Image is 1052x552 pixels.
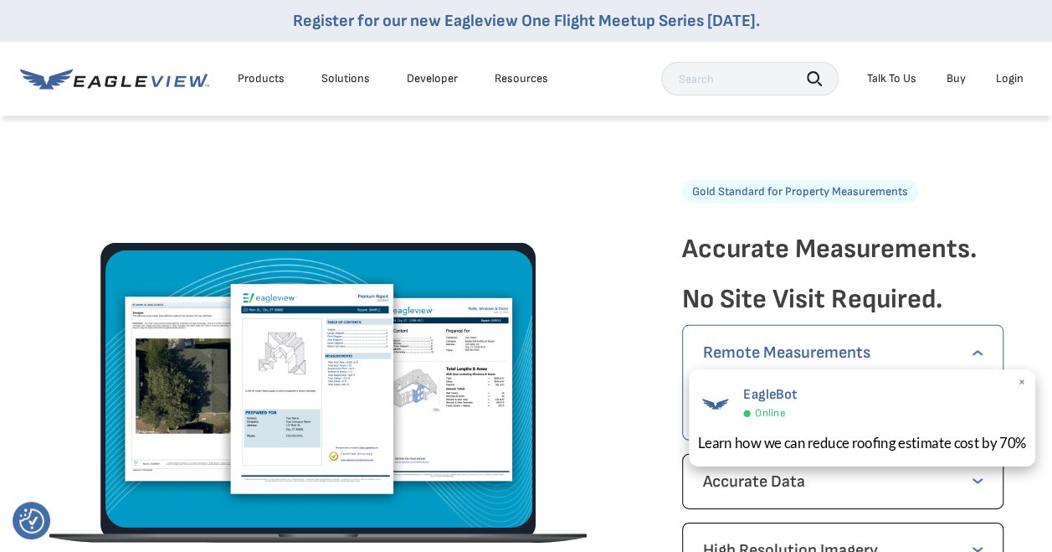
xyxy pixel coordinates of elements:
div: Products [238,71,285,86]
div: Learn how we can reduce roofing estimate cost by 70% [698,432,1027,453]
span: Online [755,407,785,420]
div: Solutions [321,71,370,86]
input: Search [661,62,839,95]
a: Register for our new Eagleview One Flight Meetup Series [DATE]. [293,11,760,31]
div: Talk To Us [867,71,916,86]
p: Remote Measurements [703,339,983,366]
button: Consent Preferences [19,508,44,534]
span: × [1018,374,1027,392]
p: Accurate Data [703,468,983,495]
a: Developer [407,71,458,86]
span: EagleBot [743,386,797,403]
a: Buy [947,71,966,86]
div: Login [996,71,1024,86]
img: Revisit consent button [19,508,44,534]
p: Gold Standard for Property Measurements [682,180,918,204]
img: EagleBot [698,386,733,421]
div: Resources [495,71,548,86]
